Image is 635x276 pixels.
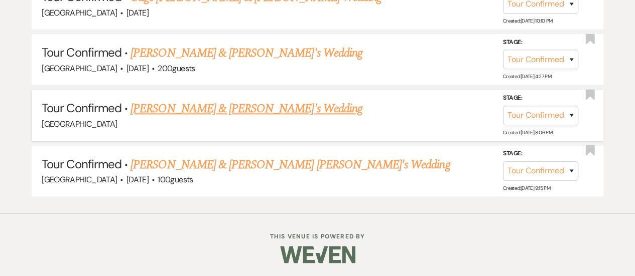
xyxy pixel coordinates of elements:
[42,100,121,116] span: Tour Confirmed
[42,156,121,172] span: Tour Confirmed
[42,63,117,74] span: [GEOGRAPHIC_DATA]
[126,174,149,185] span: [DATE]
[131,100,362,118] a: [PERSON_NAME] & [PERSON_NAME]'s Wedding
[42,174,117,185] span: [GEOGRAPHIC_DATA]
[42,119,117,129] span: [GEOGRAPHIC_DATA]
[503,185,550,191] span: Created: [DATE] 9:15 PM
[42,8,117,18] span: [GEOGRAPHIC_DATA]
[131,44,362,62] a: [PERSON_NAME] & [PERSON_NAME]'s Wedding
[503,37,578,48] label: Stage:
[503,73,551,80] span: Created: [DATE] 4:27 PM
[280,237,355,272] img: Weven Logo
[503,148,578,159] label: Stage:
[503,93,578,104] label: Stage:
[158,63,195,74] span: 200 guests
[503,18,552,24] span: Created: [DATE] 10:10 PM
[126,63,149,74] span: [DATE]
[126,8,149,18] span: [DATE]
[42,45,121,60] span: Tour Confirmed
[131,156,450,174] a: [PERSON_NAME] & [PERSON_NAME] [PERSON_NAME]'s Wedding
[503,129,552,135] span: Created: [DATE] 8:06 PM
[158,174,193,185] span: 100 guests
